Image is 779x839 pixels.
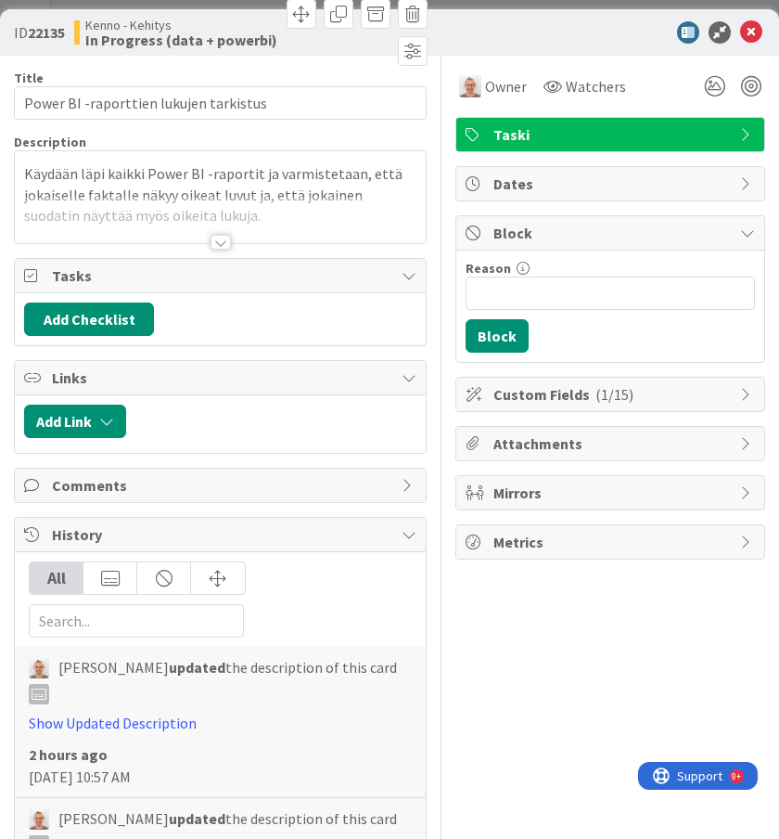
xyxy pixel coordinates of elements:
span: Dates [493,173,731,195]
span: ID [14,21,65,44]
b: updated [169,658,225,677]
a: Show Updated Description [29,714,197,732]
b: 22135 [28,23,65,42]
button: Block [466,319,529,353]
div: All [30,562,83,594]
button: Add Link [24,405,126,438]
label: Reason [466,260,511,277]
p: Käydään läpi kaikki Power BI -raportit ja varmistetaan, että jokaiselle faktalle näkyy oikeat luv... [24,163,416,226]
span: Support [39,3,84,25]
img: PM [29,809,49,830]
div: 9+ [94,7,103,22]
img: PM [459,75,481,97]
span: Block [493,222,731,244]
span: Owner [485,75,527,97]
span: Mirrors [493,482,731,504]
span: Metrics [493,531,731,553]
b: 2 hours ago [29,745,108,764]
span: Kenno - Kehitys [85,18,277,32]
span: ( 1/15 ) [595,385,633,404]
img: PM [29,658,49,678]
b: In Progress (data + powerbi) [85,32,277,47]
span: [PERSON_NAME] the description of this card [58,656,397,704]
b: updated [169,809,225,828]
span: Custom Fields [493,383,731,406]
span: Watchers [566,75,626,97]
span: Description [14,134,86,150]
span: Comments [52,474,392,497]
div: [DATE] 10:57 AM [29,743,412,788]
span: Tasks [52,265,392,287]
button: Add Checklist [24,303,154,336]
label: Title [14,70,44,86]
span: History [52,523,392,546]
span: Taski [493,123,731,146]
span: Links [52,367,392,389]
span: Attachments [493,432,731,455]
input: Search... [29,604,244,638]
input: type card name here... [14,86,427,120]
